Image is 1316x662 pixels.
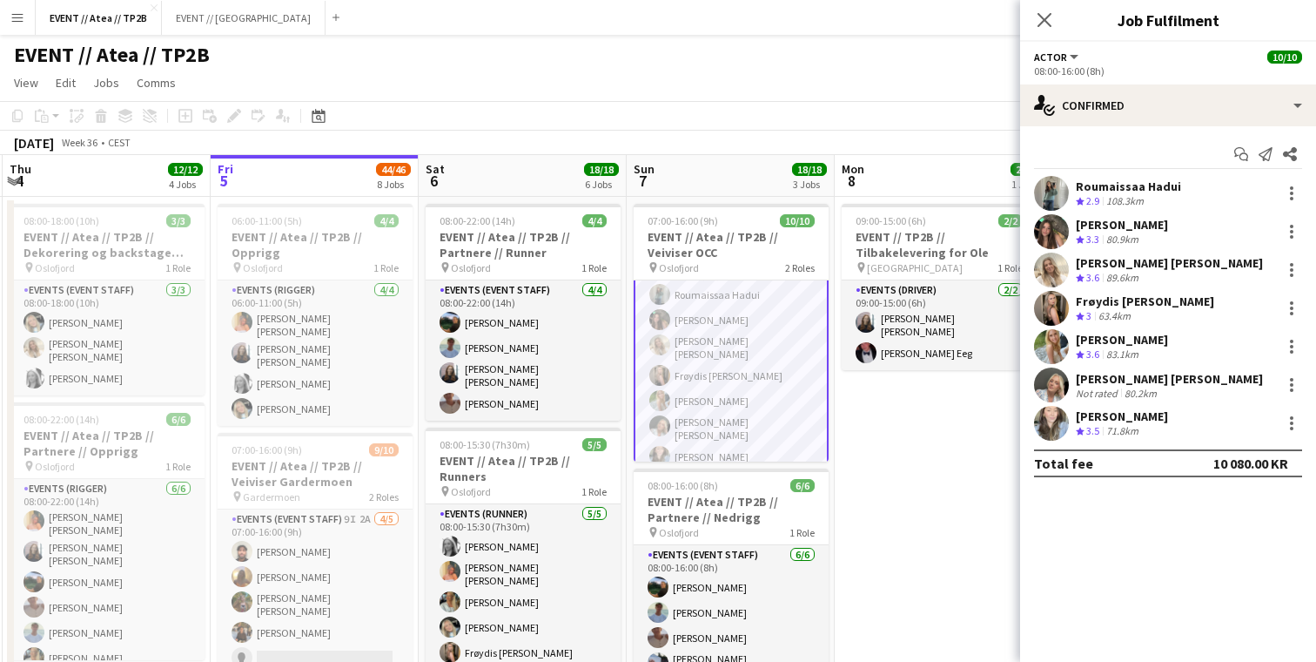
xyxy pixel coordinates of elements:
button: Actor [1034,51,1081,64]
h3: EVENT // TP2B // Tilbakelevering for Ole [842,229,1037,260]
span: 18/18 [584,163,619,176]
span: 07:00-16:00 (9h) [232,443,302,456]
app-job-card: 08:00-22:00 (14h)4/4EVENT // Atea // TP2B // Partnere // Runner Oslofjord1 RoleEvents (Event Staf... [426,204,621,421]
h3: EVENT // Atea // TP2B // Runners [426,453,621,484]
span: 08:00-16:00 (8h) [648,479,718,492]
span: 3/3 [166,214,191,227]
div: 4 Jobs [169,178,202,191]
span: 08:00-22:00 (14h) [23,413,99,426]
span: 2/2 [1010,163,1035,176]
span: Actor [1034,51,1067,64]
div: 71.8km [1103,424,1142,439]
h3: EVENT // Atea // TP2B // Dekorering og backstage oppsett [10,229,205,260]
span: 2 Roles [785,261,815,274]
h3: EVENT // Atea // TP2B // Opprigg [218,229,413,260]
span: Oslofjord [243,261,283,274]
h3: EVENT // Atea // TP2B // Partnere // Nedrigg [634,494,829,525]
span: 6 [423,171,445,191]
h3: EVENT // Atea // TP2B // Partnere // Runner [426,229,621,260]
div: 63.4km [1095,309,1134,324]
span: 18/18 [792,163,827,176]
a: Jobs [86,71,126,94]
button: EVENT // Atea // TP2B [36,1,162,35]
h3: EVENT // Atea // TP2B // Partnere // Opprigg [10,428,205,459]
span: Oslofjord [451,261,491,274]
span: 06:00-11:00 (5h) [232,214,302,227]
div: Roumaissaa Hadui [1076,179,1181,194]
span: Oslofjord [35,261,75,274]
div: Frøydis [PERSON_NAME] [1076,294,1214,309]
app-job-card: 08:00-18:00 (10h)3/3EVENT // Atea // TP2B // Dekorering og backstage oppsett Oslofjord1 RoleEvent... [10,204,205,395]
span: Oslofjord [659,526,699,539]
span: 2.9 [1086,194,1099,207]
span: 10/10 [780,214,815,227]
span: 08:00-22:00 (14h) [440,214,515,227]
a: View [7,71,45,94]
span: 1 Role [581,261,607,274]
span: Oslofjord [35,460,75,473]
span: 07:00-16:00 (9h) [648,214,718,227]
span: 12/12 [168,163,203,176]
span: Week 36 [57,136,101,149]
span: 4/4 [582,214,607,227]
span: Thu [10,161,31,177]
span: 5 [215,171,233,191]
span: 9/10 [369,443,399,456]
app-card-role: Events (Event Staff)4/408:00-22:00 (14h)[PERSON_NAME][PERSON_NAME][PERSON_NAME] [PERSON_NAME][PER... [426,280,621,421]
span: 3 [1086,309,1091,322]
div: 80.9km [1103,233,1142,247]
app-job-card: 09:00-15:00 (6h)2/2EVENT // TP2B // Tilbakelevering for Ole [GEOGRAPHIC_DATA]1 RoleEvents (Driver... [842,204,1037,370]
span: 3.6 [1086,348,1099,361]
h1: EVENT // Atea // TP2B [14,42,210,68]
span: View [14,75,38,91]
div: [PERSON_NAME] [PERSON_NAME] [1076,371,1263,387]
span: Comms [137,75,176,91]
app-card-role: Events (Driver)2/209:00-15:00 (6h)[PERSON_NAME] [PERSON_NAME][PERSON_NAME] Eeg [842,280,1037,370]
span: 3.5 [1086,424,1099,437]
span: 8 [839,171,864,191]
span: Gardermoen [243,490,300,503]
app-card-role: Events (Event Staff)3/308:00-18:00 (10h)[PERSON_NAME][PERSON_NAME] [PERSON_NAME][PERSON_NAME] [10,280,205,395]
div: [PERSON_NAME] [PERSON_NAME] [1076,255,1263,271]
div: 8 Jobs [377,178,410,191]
span: Oslofjord [659,261,699,274]
span: 6/6 [166,413,191,426]
span: 3.3 [1086,233,1099,246]
div: 3 Jobs [793,178,826,191]
app-job-card: 07:00-16:00 (9h)10/10EVENT // Atea // TP2B // Veiviser OCC Oslofjord2 Roles[PERSON_NAME][PERSON_N... [634,204,829,462]
span: 3.6 [1086,271,1099,284]
span: 5/5 [582,438,607,451]
span: 09:00-15:00 (6h) [856,214,926,227]
div: [PERSON_NAME] [1076,332,1168,348]
span: Oslofjord [451,485,491,498]
app-job-card: 06:00-11:00 (5h)4/4EVENT // Atea // TP2B // Opprigg Oslofjord1 RoleEvents (Rigger)4/406:00-11:00 ... [218,204,413,426]
span: 1 Role [997,261,1023,274]
a: Comms [130,71,183,94]
div: 80.2km [1121,387,1160,400]
div: 89.6km [1103,271,1142,286]
a: Edit [49,71,83,94]
span: 4/4 [374,214,399,227]
span: Sun [634,161,655,177]
h3: EVENT // Atea // TP2B // Veiviser OCC [634,229,829,260]
app-job-card: 08:00-22:00 (14h)6/6EVENT // Atea // TP2B // Partnere // Opprigg Oslofjord1 RoleEvents (Rigger)6/... [10,402,205,660]
span: Sat [426,161,445,177]
span: 7 [631,171,655,191]
span: 08:00-15:30 (7h30m) [440,438,530,451]
span: 44/46 [376,163,411,176]
app-card-role: Actor7/708:00-16:00 (8h)Roumaissaa Hadui[PERSON_NAME][PERSON_NAME] [PERSON_NAME]Frøydis [PERSON_N... [634,251,829,476]
span: [GEOGRAPHIC_DATA] [867,261,963,274]
div: CEST [108,136,131,149]
span: 6/6 [790,479,815,492]
h3: EVENT // Atea // TP2B // Veiviser Gardermoen [218,458,413,490]
div: 83.1km [1103,348,1142,362]
div: Not rated [1076,387,1121,400]
span: Mon [842,161,864,177]
span: 1 Role [165,460,191,473]
span: 10/10 [1267,51,1302,64]
h3: Job Fulfilment [1020,9,1316,31]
